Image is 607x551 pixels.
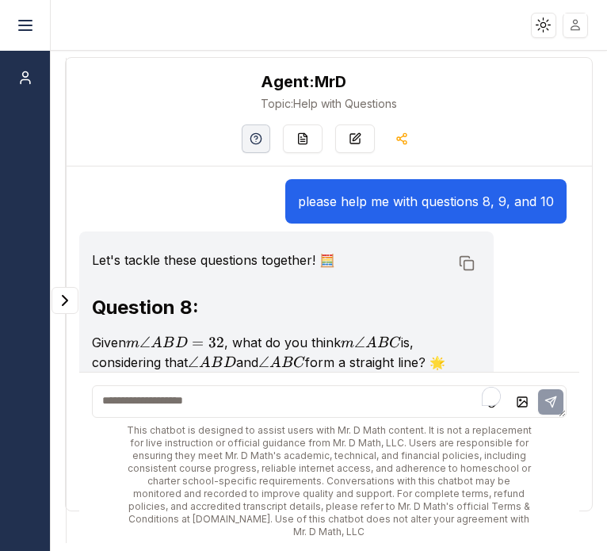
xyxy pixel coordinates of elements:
h3: Question 8: [92,295,450,320]
span: A [151,336,162,350]
h2: MrD [261,71,397,93]
span: A [199,356,211,370]
span: ∠ [188,354,199,371]
span: B [211,356,223,370]
span: Help with Questions [261,96,397,112]
span: ∠ [258,354,269,371]
span: A [269,356,281,370]
span: m [126,336,139,350]
button: Re-Fill Questions [283,124,323,153]
p: please help me with questions 8, 9, and 10 [298,192,554,211]
span: B [162,336,174,350]
span: BC [377,336,400,350]
textarea: To enrich screen reader interactions, please activate Accessibility in Grammarly extension settings [92,385,567,418]
span: A [365,336,377,350]
span: ∠ [139,334,151,351]
span: BC [281,356,304,370]
span: D [175,336,188,350]
span: m [341,336,354,350]
p: Given , what do you think is, considering that and form a straight line? 🌟 [92,333,450,373]
span: = [192,334,204,351]
button: Help Videos [242,124,270,153]
p: Let's tackle these questions together! 🧮 [92,251,450,270]
button: Expand panel [52,287,78,314]
span: D [223,356,236,370]
span: 32 [208,334,224,351]
img: placeholder-user.jpg [564,13,587,36]
span: ∠ [354,334,365,351]
div: This chatbot is designed to assist users with Mr. D Math content. It is not a replacement for liv... [92,424,567,538]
